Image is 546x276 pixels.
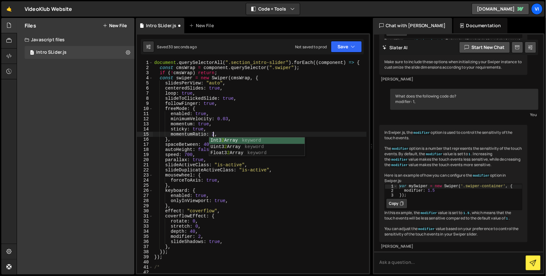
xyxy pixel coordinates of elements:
div: 20 [137,157,153,162]
div: 1 [137,60,153,65]
div: 6 [137,86,153,91]
div: 28 [137,198,153,203]
div: You [392,111,537,118]
h2: Files [25,22,36,29]
code: modifier [418,227,436,231]
div: 33 [137,224,153,229]
div: 7 [137,91,153,96]
div: 19 [137,152,153,157]
a: Vi [531,3,543,15]
div: 38 [137,249,153,255]
button: Code + Tools [246,3,300,15]
div: 16 [137,137,153,142]
div: 16643/45359.js [25,46,134,59]
div: 25 [137,183,153,188]
div: 29 [137,203,153,209]
div: Saved [157,44,197,50]
code: modifier [390,157,408,162]
div: 18 [137,147,153,152]
div: VideoKlub Website [25,5,72,13]
div: 5 [137,81,153,86]
div: [PERSON_NAME] [381,76,526,82]
div: 40 [137,260,153,265]
div: 3 [385,193,397,197]
div: 37 [137,244,153,249]
div: 4 [137,75,153,81]
code: 1 [505,216,509,221]
code: modifier [472,173,490,178]
div: Intro SLider.js [146,22,176,29]
div: 39 [137,255,153,260]
code: modifier [425,152,443,156]
div: 8 [137,96,153,101]
div: 35 [137,234,153,239]
code: modifier [390,163,408,167]
div: 23 [137,173,153,178]
div: 36 [137,239,153,244]
button: Start new chat [459,42,510,53]
div: Intro SLider.js [36,50,67,55]
div: 26 [137,188,153,193]
button: New File [103,23,127,28]
div: Chat with [PERSON_NAME] [373,18,452,33]
div: 1 [385,184,397,189]
code: modifier [413,130,431,135]
code: modifier [420,211,438,215]
div: Javascript files [17,33,134,46]
div: 15 [137,132,153,137]
div: New File [189,22,216,29]
div: 42 [137,270,153,275]
button: Save [331,41,362,52]
h2: Slater AI [382,44,408,51]
code: aspectRatio: 'auto' [403,38,444,43]
a: 🤙 [1,1,17,17]
code: 1.5 [462,211,470,215]
span: 1 [30,51,34,56]
div: Not saved to prod [295,44,327,50]
button: Copy [386,198,407,209]
div: 2 [137,65,153,70]
code: 1 [468,152,471,156]
code: modifier [391,146,409,151]
div: 3 [137,70,153,75]
div: 12 [137,116,153,122]
div: [PERSON_NAME] [381,244,526,249]
div: What does the following code do? modifier: 1, [390,89,538,110]
div: 34 [137,229,153,234]
div: In Swiper.js, the option is used to control the sensitivity of the touch events. The option is a ... [379,125,527,242]
div: 14 [137,127,153,132]
div: 11 [137,111,153,116]
div: Documentation [454,18,508,33]
div: 9 [137,101,153,106]
a: [DOMAIN_NAME] [472,3,529,15]
div: 27 [137,193,153,198]
div: 41 [137,265,153,270]
div: 24 [137,178,153,183]
div: 17 [137,142,153,147]
div: 21 [137,162,153,168]
div: 22 [137,168,153,173]
div: 32 [137,219,153,224]
div: 10 [137,106,153,111]
div: 30 [137,209,153,214]
div: 2 [385,189,397,193]
div: 13 [137,122,153,127]
div: 30 seconds ago [168,44,197,50]
div: 31 [137,214,153,219]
